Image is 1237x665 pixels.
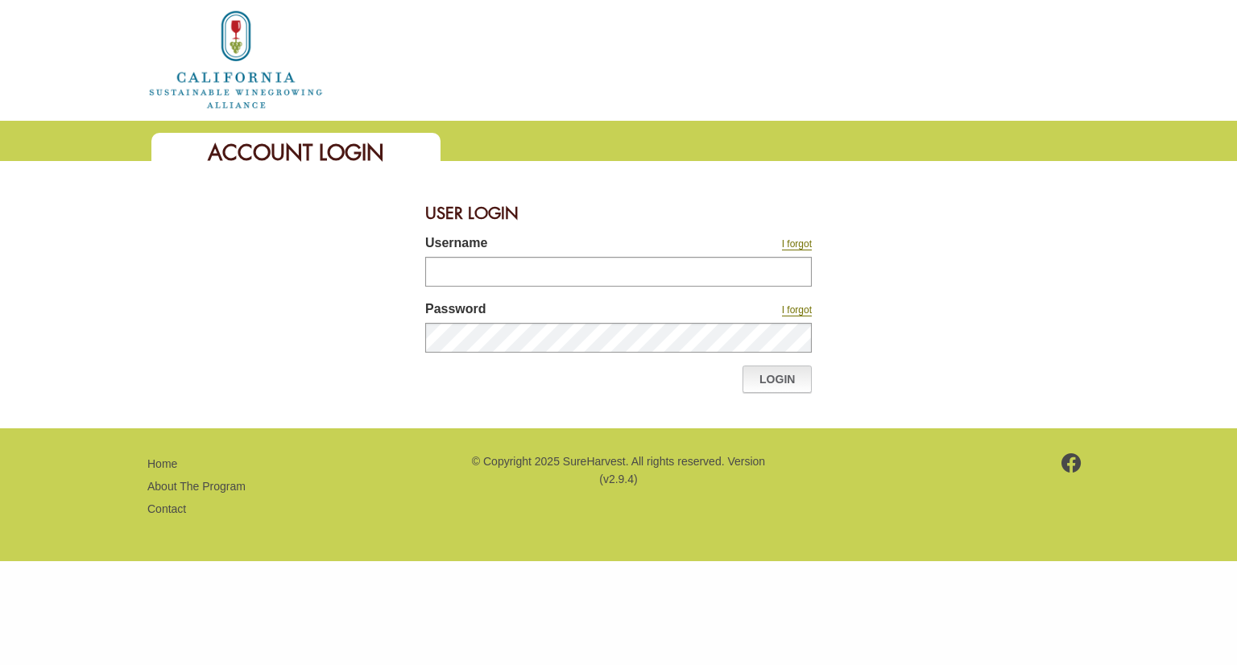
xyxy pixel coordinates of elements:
a: I forgot [782,238,812,250]
label: Password [425,299,675,323]
img: footer-facebook.png [1061,453,1082,473]
p: © Copyright 2025 SureHarvest. All rights reserved. Version (v2.9.4) [470,452,767,489]
a: Contact [147,502,186,515]
a: Login [743,366,812,393]
a: Home [147,52,325,65]
a: About The Program [147,480,246,493]
label: Username [425,233,675,257]
div: User Login [425,193,812,233]
a: Home [147,457,177,470]
a: I forgot [782,304,812,316]
img: logo_cswa2x.png [147,8,325,111]
span: Account Login [208,138,384,167]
